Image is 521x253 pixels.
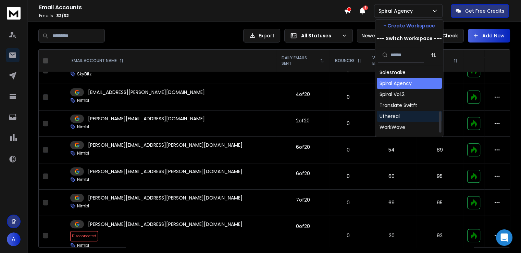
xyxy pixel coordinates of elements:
p: DAILY EMAILS SENT [282,55,317,66]
p: Emails : [39,13,344,19]
div: Translate Switft [379,102,417,109]
p: Nimbl [77,98,89,103]
p: [PERSON_NAME][EMAIL_ADDRESS][PERSON_NAME][DOMAIN_NAME] [88,194,243,201]
p: --- Switch Workspace --- [376,35,442,42]
div: 4 of 20 [296,91,310,98]
button: Sort by Sort A-Z [426,48,440,62]
p: 0 [334,146,363,153]
button: + Create Workspace [375,20,443,32]
p: All Statuses [301,32,339,39]
p: BOUNCES [335,58,355,63]
p: 0 [334,120,363,127]
td: 61 [367,110,417,137]
td: 95 [416,163,463,190]
p: [PERSON_NAME][EMAIL_ADDRESS][PERSON_NAME][DOMAIN_NAME] [88,168,243,175]
div: 7 of 20 [296,196,310,203]
button: Add New [468,29,510,43]
p: [PERSON_NAME][EMAIL_ADDRESS][PERSON_NAME][DOMAIN_NAME] [88,142,243,148]
button: A [7,232,21,246]
p: Nimbl [77,150,89,156]
span: 1 [363,5,368,10]
p: [PERSON_NAME][EMAIL_ADDRESS][PERSON_NAME][DOMAIN_NAME] [88,221,243,228]
button: Get Free Credits [451,4,509,18]
div: 0 of 20 [296,223,310,230]
img: logo [7,7,21,20]
p: Spiral Agency [379,8,415,14]
p: 0 [334,173,363,180]
p: 0 [334,94,363,100]
td: 60 [367,163,417,190]
span: 32 / 32 [56,13,69,19]
p: [EMAIL_ADDRESS][PERSON_NAME][DOMAIN_NAME] [88,89,205,96]
span: Disconnected [70,231,98,241]
div: EMAIL ACCOUNT NAME [72,58,124,63]
p: Nimbl [77,124,89,130]
td: 95 [416,190,463,216]
p: + Create Workspace [383,22,435,29]
p: Nimbl [77,243,89,248]
p: [PERSON_NAME][EMAIL_ADDRESS][DOMAIN_NAME] [88,115,205,122]
div: 2 of 20 [296,117,310,124]
button: Newest [357,29,401,43]
p: 0 [334,232,363,239]
div: Open Intercom Messenger [496,229,512,246]
div: 6 of 20 [296,144,310,150]
td: 89 [416,137,463,163]
td: 54 [367,137,417,163]
button: Export [243,29,280,43]
div: Salesmake [379,69,405,76]
div: Zocha Group [379,135,410,142]
td: 69 [367,190,417,216]
div: Spiral Vol.2 [379,91,404,98]
p: WARMUP EMAILS [372,55,404,66]
p: Get Free Credits [465,8,504,14]
div: 6 of 20 [296,170,310,177]
td: 51 [367,84,417,110]
p: SkyBitz [77,71,91,77]
div: Spiral Agency [379,80,411,87]
h1: Email Accounts [39,3,344,12]
p: 0 [334,199,363,206]
p: Nimbl [77,177,89,182]
div: Uthereal [379,113,399,120]
p: Nimbl [77,203,89,209]
div: WorkWave [379,124,405,131]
